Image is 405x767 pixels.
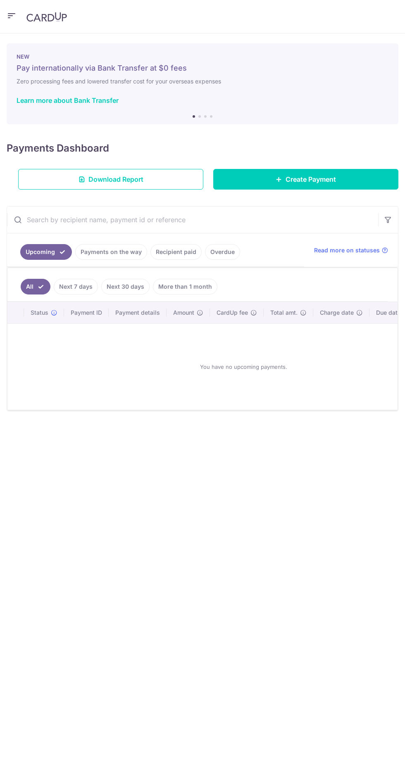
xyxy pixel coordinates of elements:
[153,279,217,294] a: More than 1 month
[17,63,388,73] h5: Pay internationally via Bank Transfer at $0 fees
[314,246,388,254] a: Read more on statuses
[21,279,50,294] a: All
[286,174,336,184] span: Create Payment
[109,302,167,323] th: Payment details
[54,279,98,294] a: Next 7 days
[376,309,401,317] span: Due date
[7,207,378,233] input: Search by recipient name, payment id or reference
[88,174,143,184] span: Download Report
[101,279,150,294] a: Next 30 days
[26,12,67,22] img: CardUp
[64,302,109,323] th: Payment ID
[314,246,380,254] span: Read more on statuses
[213,169,398,190] a: Create Payment
[320,309,354,317] span: Charge date
[205,244,240,260] a: Overdue
[17,53,388,60] p: NEW
[17,96,119,104] a: Learn more about Bank Transfer
[17,76,388,86] h6: Zero processing fees and lowered transfer cost for your overseas expenses
[18,169,203,190] a: Download Report
[31,309,48,317] span: Status
[270,309,298,317] span: Total amt.
[150,244,202,260] a: Recipient paid
[7,141,109,156] h4: Payments Dashboard
[173,309,194,317] span: Amount
[217,309,248,317] span: CardUp fee
[20,244,72,260] a: Upcoming
[75,244,147,260] a: Payments on the way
